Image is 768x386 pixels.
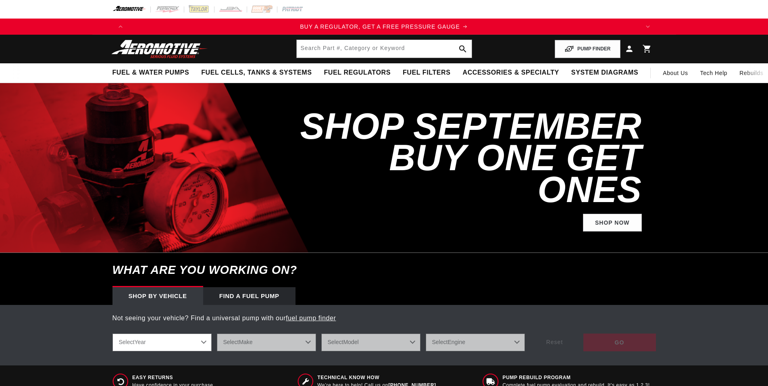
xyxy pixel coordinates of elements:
summary: Fuel Filters [397,63,457,82]
span: Fuel Cells, Tanks & Systems [201,69,312,77]
span: Fuel & Water Pumps [112,69,189,77]
h2: SHOP SEPTEMBER BUY ONE GET ONES [297,111,642,206]
a: BUY A REGULATOR, GET A FREE PRESSURE GAUGE [129,22,640,31]
span: Accessories & Specialty [463,69,559,77]
button: search button [454,40,472,58]
p: Not seeing your vehicle? Find a universal pump with our [112,313,656,323]
summary: Tech Help [694,63,734,83]
slideshow-component: Translation missing: en.sections.announcements.announcement_bar [92,19,676,35]
button: PUMP FINDER [555,40,620,58]
div: Announcement [129,22,640,31]
span: Rebuilds [739,69,763,77]
span: Fuel Regulators [324,69,390,77]
a: About Us [657,63,694,83]
a: fuel pump finder [286,315,336,321]
span: Technical Know How [317,374,436,381]
span: Pump Rebuild program [503,374,650,381]
summary: Fuel Cells, Tanks & Systems [195,63,318,82]
summary: Accessories & Specialty [457,63,565,82]
span: About Us [663,70,688,76]
span: Easy Returns [132,374,215,381]
span: BUY A REGULATOR, GET A FREE PRESSURE GAUGE [300,23,460,30]
span: Tech Help [700,69,728,77]
select: Model [321,334,420,351]
select: Engine [426,334,525,351]
div: Find a Fuel Pump [203,287,296,305]
input: Search by Part Number, Category or Keyword [297,40,472,58]
div: 1 of 4 [129,22,640,31]
summary: Fuel & Water Pumps [106,63,196,82]
h6: What are you working on? [92,253,676,287]
select: Make [217,334,316,351]
span: System Diagrams [571,69,638,77]
img: Aeromotive [109,40,210,58]
div: Shop by vehicle [112,287,203,305]
summary: Fuel Regulators [318,63,396,82]
summary: System Diagrams [565,63,644,82]
button: Translation missing: en.sections.announcements.next_announcement [640,19,656,35]
button: Translation missing: en.sections.announcements.previous_announcement [112,19,129,35]
span: Fuel Filters [403,69,451,77]
a: Shop Now [583,214,642,232]
select: Year [112,334,212,351]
